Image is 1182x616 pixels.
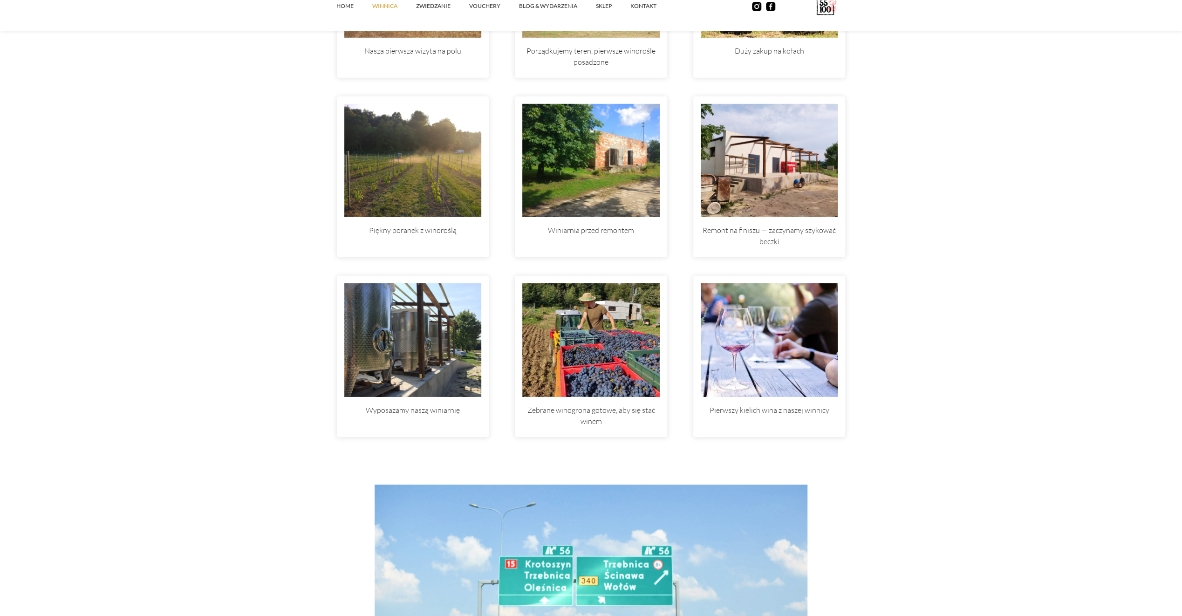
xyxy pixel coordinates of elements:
p: Piękny poranek z winoroślą [344,217,482,246]
p: Nasza pierwsza wizyta na polu [344,38,482,67]
p: Duży zakup na kołach [701,38,838,67]
p: Remont na finiszu — zaczynamy szykować beczki [701,217,838,257]
p: Winiarnia przed remontem [522,217,660,246]
p: Pierwszy kielich wina z naszej winnicy [701,397,838,426]
p: Zebrane winogrona gotowe, aby się stać winem [522,397,660,437]
p: Porządkujemy teren, pierwsze winorośle posadzone [522,38,660,78]
p: Wyposażamy naszą winiarnię [344,397,482,426]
